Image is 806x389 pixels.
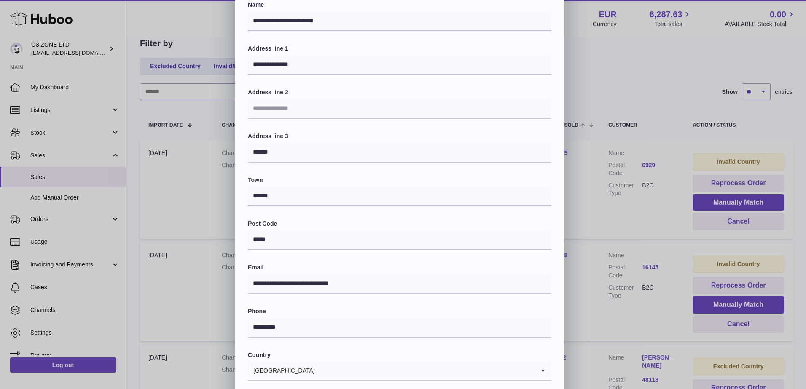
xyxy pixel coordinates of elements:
span: [GEOGRAPHIC_DATA] [248,361,315,380]
div: Search for option [248,361,551,381]
label: Phone [248,307,551,315]
label: Address line 1 [248,45,551,53]
label: Address line 2 [248,88,551,96]
label: Email [248,264,551,272]
label: Country [248,351,551,359]
input: Search for option [315,361,535,380]
label: Name [248,1,551,9]
label: Post Code [248,220,551,228]
label: Address line 3 [248,132,551,140]
label: Town [248,176,551,184]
